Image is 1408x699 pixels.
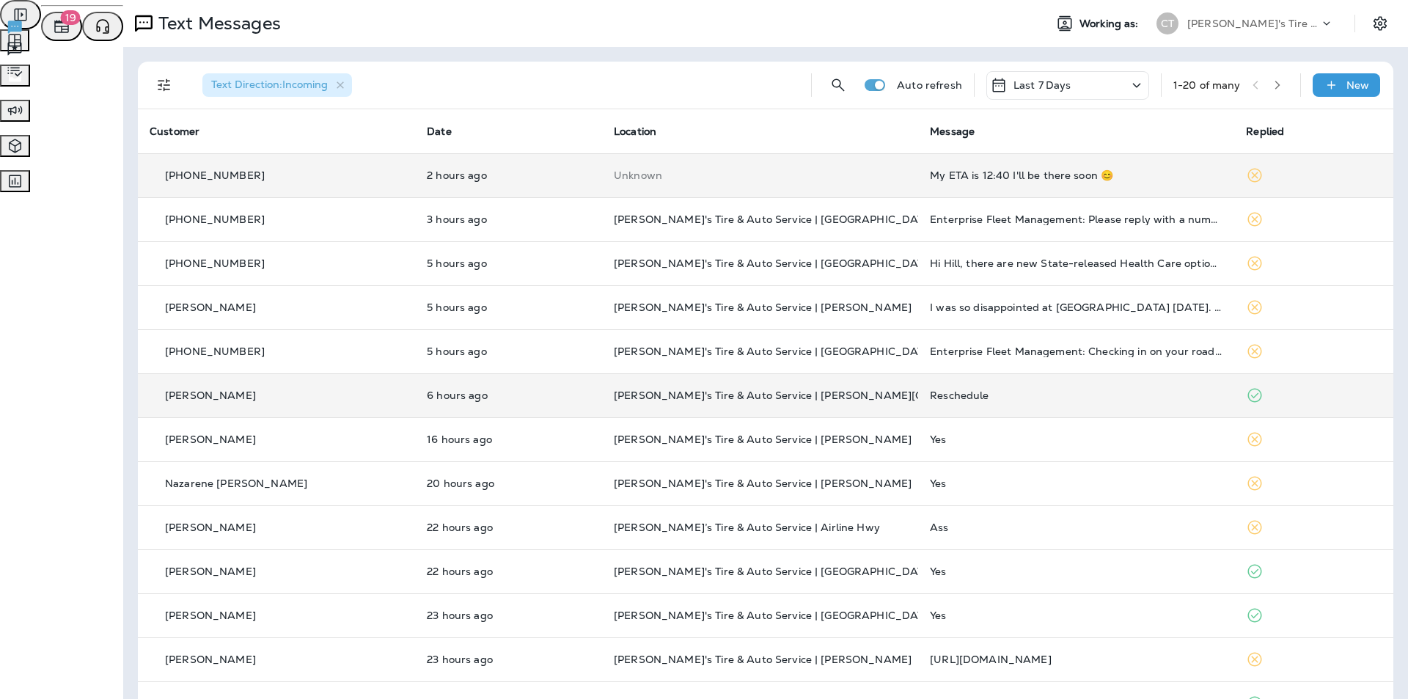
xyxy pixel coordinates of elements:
[614,345,935,358] span: [PERSON_NAME]'s Tire & Auto Service | [GEOGRAPHIC_DATA]
[61,10,81,25] span: 19
[930,125,975,138] span: Message
[427,345,590,357] p: Aug 22, 2025 09:00 AM
[930,654,1222,665] div: https://youtube.com/shorts/3d_l59U7ryA?si=HEORc-qZf1m91Mnc
[614,301,912,314] span: [PERSON_NAME]'s Tire & Auto Service | [PERSON_NAME]
[614,565,935,578] span: [PERSON_NAME]'s Tire & Auto Service | [GEOGRAPHIC_DATA]
[427,566,590,577] p: Aug 21, 2025 03:59 PM
[1367,10,1393,37] button: Settings
[211,78,328,91] span: Text Direction : Incoming
[427,521,590,533] p: Aug 21, 2025 04:48 PM
[614,389,1026,402] span: [PERSON_NAME]'s Tire & Auto Service | [PERSON_NAME][GEOGRAPHIC_DATA]
[165,169,265,181] p: [PHONE_NUMBER]
[165,566,256,577] p: [PERSON_NAME]
[165,257,265,269] p: [PHONE_NUMBER]
[427,257,590,269] p: Aug 22, 2025 09:20 AM
[427,433,590,445] p: Aug 21, 2025 10:33 PM
[1013,79,1071,91] p: Last 7 Days
[427,610,590,621] p: Aug 21, 2025 03:19 PM
[153,12,281,34] p: Text Messages
[614,477,912,490] span: [PERSON_NAME]'s Tire & Auto Service | [PERSON_NAME]
[930,566,1222,577] div: Yes
[427,213,590,225] p: Aug 22, 2025 11:35 AM
[165,521,256,533] p: [PERSON_NAME]
[427,301,590,313] p: Aug 22, 2025 09:07 AM
[1346,79,1369,91] p: New
[614,521,880,534] span: [PERSON_NAME]’s Tire & Auto Service | Airline Hwy
[165,610,256,621] p: [PERSON_NAME]
[150,70,179,100] button: Filters
[1246,125,1284,138] span: Replied
[930,433,1222,445] div: Yes
[165,213,265,225] p: [PHONE_NUMBER]
[614,125,656,138] span: Location
[614,609,1026,622] span: [PERSON_NAME]'s Tire & Auto Service | [GEOGRAPHIC_DATA][PERSON_NAME]
[427,169,590,181] p: Aug 22, 2025 12:20 PM
[427,477,590,489] p: Aug 21, 2025 05:56 PM
[614,433,912,446] span: [PERSON_NAME]'s Tire & Auto Service | [PERSON_NAME]
[427,654,590,665] p: Aug 21, 2025 03:19 PM
[614,169,906,181] p: This customer does not have a last location and the phone number they messaged is not assigned to...
[165,654,256,665] p: [PERSON_NAME]
[614,257,935,270] span: [PERSON_NAME]'s Tire & Auto Service | [GEOGRAPHIC_DATA]
[930,345,1222,357] div: Enterprise Fleet Management: Checking in on your roadside event. Please let us know if: A) Vehicl...
[930,213,1222,225] div: Enterprise Fleet Management: Please reply with a number 1-5 (5 is best) to rate your service
[897,79,962,91] p: Auto refresh
[165,433,256,445] p: [PERSON_NAME]
[930,477,1222,489] div: Yes
[427,125,452,138] span: Date
[1173,79,1241,91] div: 1 - 20 of many
[614,213,935,226] span: [PERSON_NAME]'s Tire & Auto Service | [GEOGRAPHIC_DATA]
[614,653,912,666] span: [PERSON_NAME]'s Tire & Auto Service | [PERSON_NAME]
[930,301,1222,313] div: I was so disappointed at Chabills yesterday. They couldn't get mine nor my daughter's credit card...
[930,521,1222,533] div: Ass
[930,389,1222,401] div: Reschedule
[824,70,853,100] button: Search Messages
[930,610,1222,621] div: Yes
[165,345,265,357] p: [PHONE_NUMBER]
[165,477,307,489] p: Nazarene [PERSON_NAME]
[1156,12,1178,34] div: CT
[427,389,590,401] p: Aug 22, 2025 08:01 AM
[1187,18,1319,29] p: [PERSON_NAME]'s Tire & Auto
[930,169,1222,181] div: My ETA is 12:40 I'll be there soon 😊
[165,389,256,401] p: [PERSON_NAME]
[930,257,1222,269] div: Hi Hill, there are new State-released Health Care options that offer inexpensive premiums! Can I ...
[1079,18,1142,30] span: Working as:
[165,301,256,313] p: [PERSON_NAME]
[150,125,199,138] span: Customer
